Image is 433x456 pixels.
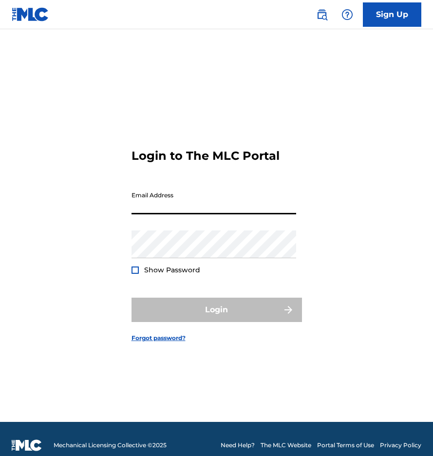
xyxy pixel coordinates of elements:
img: MLC Logo [12,7,49,21]
a: Portal Terms of Use [317,441,374,450]
h3: Login to The MLC Portal [132,149,280,163]
a: The MLC Website [261,441,311,450]
img: help [341,9,353,20]
a: Sign Up [363,2,421,27]
span: Show Password [144,266,200,274]
a: Public Search [312,5,332,24]
span: Mechanical Licensing Collective © 2025 [54,441,167,450]
img: search [316,9,328,20]
a: Privacy Policy [380,441,421,450]
a: Need Help? [221,441,255,450]
img: logo [12,439,42,451]
a: Forgot password? [132,334,186,342]
div: Help [338,5,357,24]
iframe: Chat Widget [384,409,433,456]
